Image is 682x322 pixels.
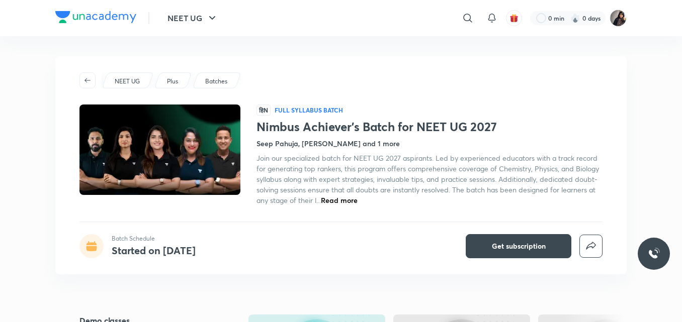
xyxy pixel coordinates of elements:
button: Get subscription [466,234,571,258]
p: Plus [167,77,178,86]
h4: Seep Pahuja, [PERSON_NAME] and 1 more [257,138,400,149]
p: Batches [205,77,227,86]
a: NEET UG [113,77,142,86]
span: हिN [257,104,271,116]
span: Get subscription [492,241,546,251]
p: Batch Schedule [112,234,196,243]
button: NEET UG [161,8,224,28]
p: Full Syllabus Batch [275,106,343,114]
img: avatar [509,14,519,23]
h1: Nimbus Achiever’s Batch for NEET UG 2027 [257,120,603,134]
a: Plus [165,77,180,86]
span: Read more [321,195,358,205]
img: Afeera M [610,10,627,27]
img: streak [570,13,580,23]
a: Company Logo [55,11,136,26]
span: Join our specialized batch for NEET UG 2027 aspirants. Led by experienced educators with a track ... [257,153,599,205]
button: avatar [506,10,522,26]
a: Batches [204,77,229,86]
h4: Started on [DATE] [112,244,196,257]
img: Thumbnail [78,103,242,196]
img: ttu [648,248,660,260]
p: NEET UG [115,77,140,86]
img: Company Logo [55,11,136,23]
